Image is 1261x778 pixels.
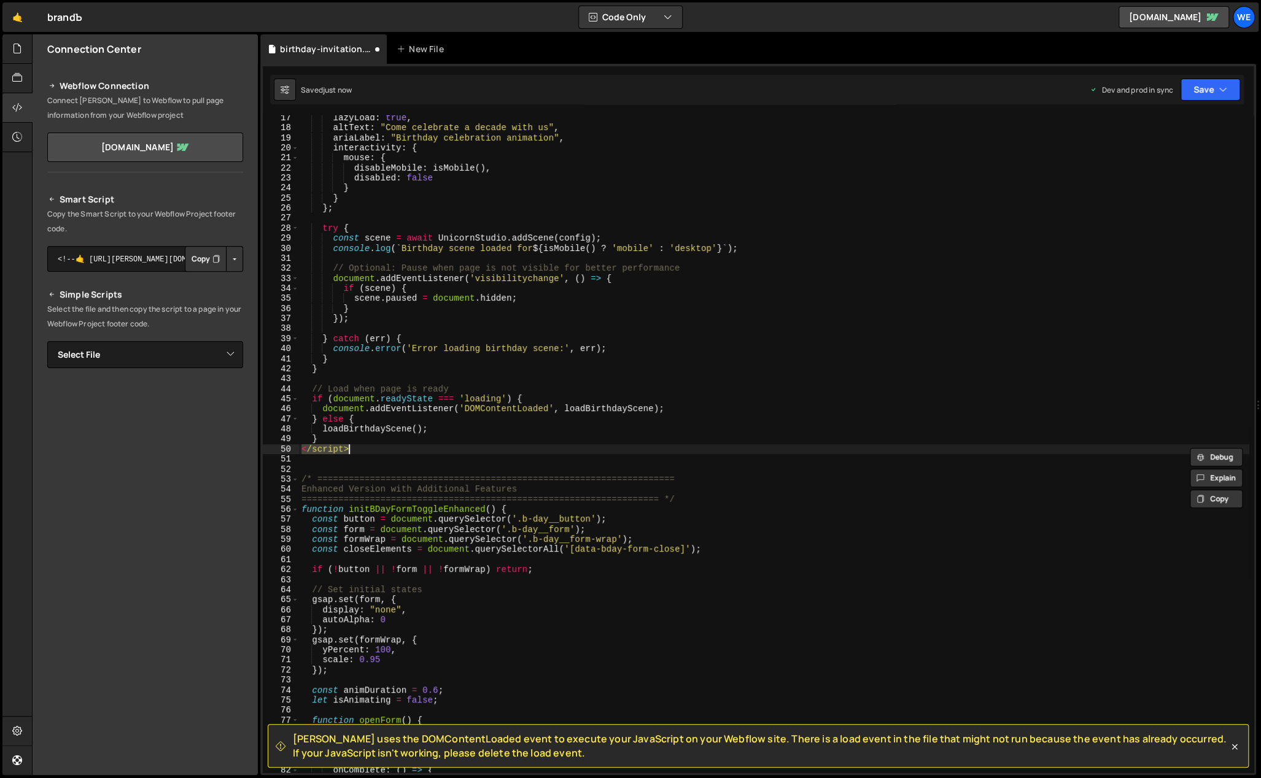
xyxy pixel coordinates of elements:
div: 26 [263,203,299,213]
a: [DOMAIN_NAME] [47,133,243,162]
div: 69 [263,635,299,645]
div: 20 [263,143,299,153]
div: 23 [263,173,299,183]
div: 19 [263,133,299,143]
p: Select the file and then copy the script to a page in your Webflow Project footer code. [47,302,243,331]
div: 44 [263,384,299,394]
div: brandЪ [47,10,82,25]
div: 81 [263,755,299,765]
div: Dev and prod in sync [1090,85,1173,95]
div: 30 [263,244,299,253]
div: 59 [263,534,299,544]
div: 78 [263,725,299,735]
div: 72 [263,665,299,675]
div: 34 [263,283,299,293]
div: 29 [263,233,299,243]
p: Connect [PERSON_NAME] to Webflow to pull page information from your Webflow project [47,93,243,123]
div: 79 [263,735,299,745]
textarea: <!--🤙 [URL][PERSON_NAME][DOMAIN_NAME]> <script>document.addEventListener("DOMContentLoaded", func... [47,246,243,272]
div: 75 [263,695,299,705]
div: 45 [263,394,299,404]
div: 31 [263,253,299,263]
iframe: YouTube video player [47,507,244,617]
div: 32 [263,263,299,273]
div: 50 [263,444,299,454]
div: 71 [263,655,299,664]
h2: Simple Scripts [47,287,243,302]
div: 63 [263,575,299,585]
div: 53 [263,474,299,484]
div: 76 [263,705,299,715]
div: 80 [263,745,299,755]
div: 37 [263,314,299,323]
h2: Smart Script [47,192,243,207]
h2: Webflow Connection [47,79,243,93]
div: 48 [263,424,299,434]
button: Copy [185,246,227,272]
div: 58 [263,525,299,534]
div: 35 [263,293,299,303]
div: 42 [263,364,299,374]
h2: Connection Center [47,42,141,56]
div: 54 [263,484,299,494]
div: 66 [263,605,299,615]
div: 51 [263,454,299,464]
p: Copy the Smart Script to your Webflow Project footer code. [47,207,243,236]
div: 52 [263,464,299,474]
div: 43 [263,374,299,383]
div: birthday-invitation.js [280,43,372,55]
div: 40 [263,344,299,353]
div: 28 [263,223,299,233]
span: [PERSON_NAME] uses the DOMContentLoaded event to execute your JavaScript on your Webflow site. Th... [293,732,1228,760]
div: 18 [263,123,299,133]
button: Explain [1190,469,1243,487]
div: 64 [263,585,299,595]
div: 17 [263,113,299,123]
div: 57 [263,514,299,524]
div: Saved [301,85,352,95]
div: 55 [263,495,299,504]
button: Code Only [579,6,682,28]
div: 77 [263,715,299,725]
div: 61 [263,555,299,564]
div: 46 [263,404,299,414]
button: Debug [1190,448,1243,466]
div: 74 [263,685,299,695]
div: just now [323,85,352,95]
div: 82 [263,765,299,775]
div: 33 [263,274,299,283]
iframe: YouTube video player [47,388,244,499]
div: 41 [263,354,299,364]
div: 38 [263,323,299,333]
div: 36 [263,304,299,314]
div: 47 [263,414,299,424]
div: 24 [263,183,299,193]
div: 70 [263,645,299,655]
div: 27 [263,213,299,223]
div: 39 [263,334,299,344]
div: 73 [263,675,299,685]
a: [DOMAIN_NAME] [1119,6,1229,28]
div: New File [397,43,448,55]
a: 🤙 [2,2,33,32]
div: 21 [263,153,299,163]
div: 49 [263,434,299,444]
button: Copy [1190,490,1243,508]
div: 65 [263,595,299,604]
div: 62 [263,564,299,574]
div: 67 [263,615,299,625]
div: 60 [263,544,299,554]
div: 56 [263,504,299,514]
button: Save [1181,79,1240,101]
div: Button group with nested dropdown [185,246,243,272]
div: 68 [263,625,299,634]
div: 25 [263,193,299,203]
div: 22 [263,163,299,173]
a: We [1233,6,1255,28]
